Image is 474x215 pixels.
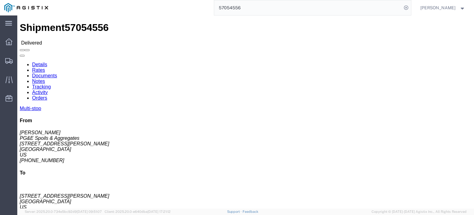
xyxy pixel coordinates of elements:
[420,4,455,11] span: Rochelle Manzoni
[25,210,102,213] span: Server: 2025.20.0-734e5bc92d9
[4,3,48,12] img: logo
[148,210,171,213] span: [DATE] 17:21:12
[372,209,467,214] span: Copyright © [DATE]-[DATE] Agistix Inc., All Rights Reserved
[17,15,474,209] iframe: FS Legacy Container
[214,0,402,15] input: Search for shipment number, reference number
[243,210,258,213] a: Feedback
[227,210,243,213] a: Support
[105,210,171,213] span: Client: 2025.20.0-e640dba
[420,4,466,11] button: [PERSON_NAME]
[77,210,102,213] span: [DATE] 09:51:07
